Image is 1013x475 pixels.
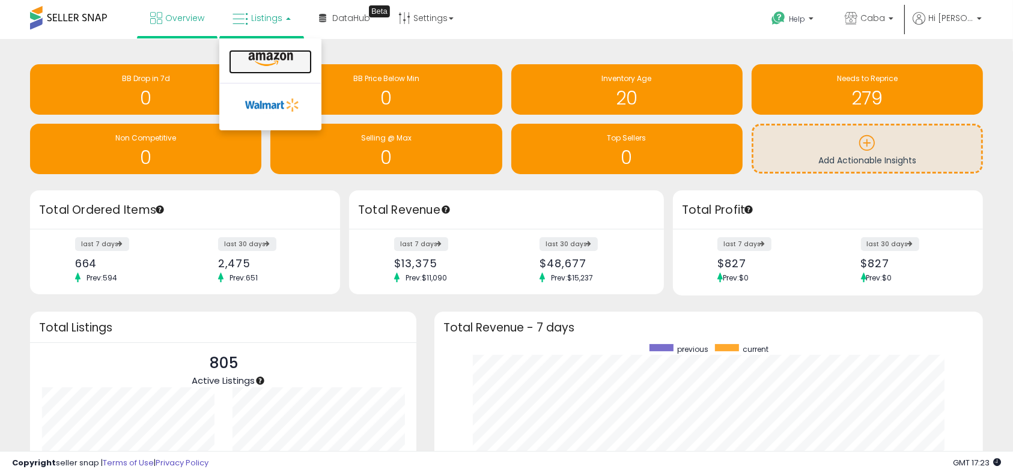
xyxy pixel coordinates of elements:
[517,88,737,108] h1: 20
[12,457,56,468] strong: Copyright
[251,12,282,24] span: Listings
[224,273,264,283] span: Prev: 651
[192,352,255,375] p: 805
[192,374,255,387] span: Active Listings
[122,73,170,83] span: BB Drop in 7d
[115,133,176,143] span: Non Competitive
[103,457,154,468] a: Terms of Use
[758,88,977,108] h1: 279
[255,375,266,386] div: Tooltip anchor
[762,2,826,39] a: Help
[369,5,390,17] div: Tooltip anchor
[953,457,1001,468] span: 2025-08-16 17:23 GMT
[39,202,331,219] h3: Total Ordered Items
[607,133,646,143] span: Top Sellers
[36,88,255,108] h1: 0
[540,237,598,251] label: last 30 days
[270,64,502,115] a: BB Price Below Min 0
[723,273,749,283] span: Prev: $0
[743,204,754,215] div: Tooltip anchor
[866,273,892,283] span: Prev: $0
[928,12,973,24] span: Hi [PERSON_NAME]
[743,344,769,354] span: current
[861,237,919,251] label: last 30 days
[218,257,319,270] div: 2,475
[156,457,208,468] a: Privacy Policy
[75,257,176,270] div: 664
[913,12,982,39] a: Hi [PERSON_NAME]
[165,12,204,24] span: Overview
[270,124,502,174] a: Selling @ Max 0
[332,12,370,24] span: DataHub
[860,12,885,24] span: Caba
[517,148,737,168] h1: 0
[30,124,261,174] a: Non Competitive 0
[545,273,599,283] span: Prev: $15,237
[511,64,743,115] a: Inventory Age 20
[753,126,981,172] a: Add Actionable Insights
[12,458,208,469] div: seller snap | |
[511,124,743,174] a: Top Sellers 0
[400,273,453,283] span: Prev: $11,090
[394,257,497,270] div: $13,375
[861,257,962,270] div: $827
[394,237,448,251] label: last 7 days
[717,257,818,270] div: $827
[75,237,129,251] label: last 7 days
[682,202,974,219] h3: Total Profit
[789,14,805,24] span: Help
[276,148,496,168] h1: 0
[440,204,451,215] div: Tooltip anchor
[678,344,709,354] span: previous
[771,11,786,26] i: Get Help
[818,154,916,166] span: Add Actionable Insights
[30,64,261,115] a: BB Drop in 7d 0
[36,148,255,168] h1: 0
[218,237,276,251] label: last 30 days
[443,323,974,332] h3: Total Revenue - 7 days
[353,73,419,83] span: BB Price Below Min
[154,204,165,215] div: Tooltip anchor
[81,273,123,283] span: Prev: 594
[39,323,407,332] h3: Total Listings
[837,73,898,83] span: Needs to Reprice
[276,88,496,108] h1: 0
[602,73,652,83] span: Inventory Age
[358,202,655,219] h3: Total Revenue
[361,133,412,143] span: Selling @ Max
[717,237,771,251] label: last 7 days
[752,64,983,115] a: Needs to Reprice 279
[540,257,643,270] div: $48,677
